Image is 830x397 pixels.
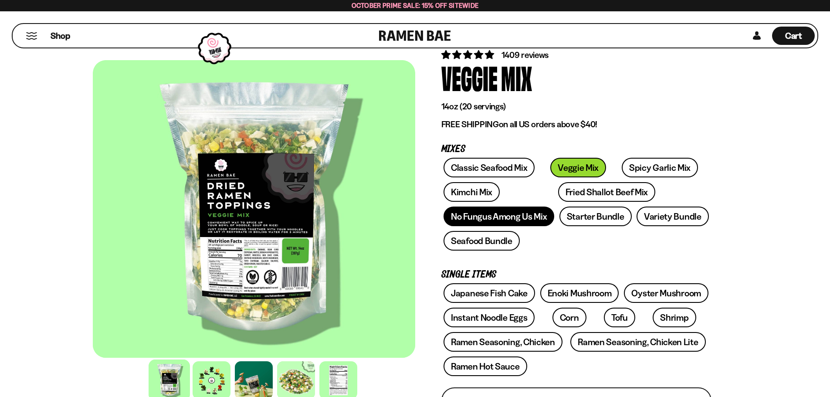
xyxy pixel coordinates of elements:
a: Fried Shallot Beef Mix [558,182,655,202]
a: Seafood Bundle [444,231,520,251]
a: Oyster Mushroom [624,283,708,303]
div: Mix [501,61,532,94]
span: Cart [785,31,802,41]
p: Mixes [441,145,711,153]
a: Variety Bundle [637,207,709,226]
p: on all US orders above $40! [441,119,711,130]
a: Shop [51,27,70,45]
span: Shop [51,30,70,42]
a: Tofu [604,308,635,327]
a: Classic Seafood Mix [444,158,535,177]
button: Mobile Menu Trigger [26,32,37,40]
div: Veggie [441,61,498,94]
div: Cart [772,24,815,48]
a: Starter Bundle [559,207,632,226]
a: Ramen Seasoning, Chicken Lite [570,332,705,352]
a: Spicy Garlic Mix [622,158,698,177]
a: Shrimp [653,308,696,327]
a: Instant Noodle Eggs [444,308,535,327]
p: 14oz (20 servings) [441,101,711,112]
a: Kimchi Mix [444,182,500,202]
p: Single Items [441,271,711,279]
span: October Prime Sale: 15% off Sitewide [352,1,479,10]
strong: FREE SHIPPING [441,119,499,129]
a: Ramen Hot Sauce [444,356,527,376]
a: Ramen Seasoning, Chicken [444,332,562,352]
a: No Fungus Among Us Mix [444,207,554,226]
a: Enoki Mushroom [540,283,619,303]
a: Japanese Fish Cake [444,283,535,303]
a: Corn [552,308,586,327]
